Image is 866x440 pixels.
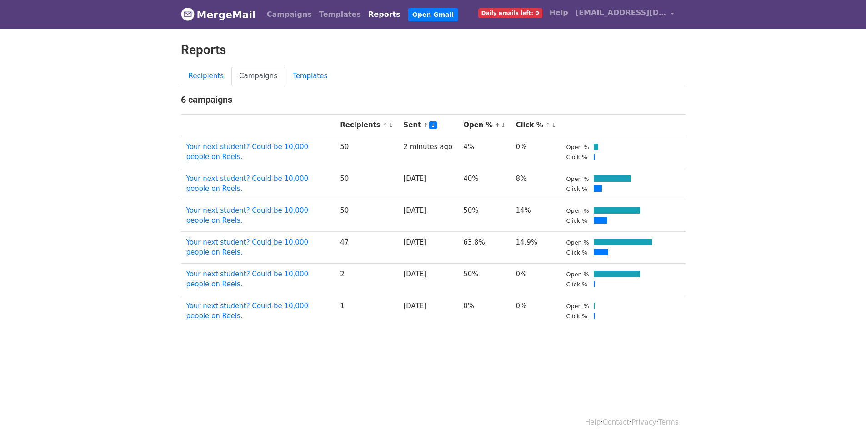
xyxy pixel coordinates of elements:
td: 0% [510,295,561,327]
a: Daily emails left: 0 [475,4,546,22]
a: ↓ [501,122,506,129]
img: MergeMail logo [181,7,195,21]
td: 0% [458,295,510,327]
small: Click % [566,217,588,224]
td: [DATE] [398,168,458,200]
a: ↑ [546,122,551,129]
span: Daily emails left: 0 [478,8,542,18]
a: [EMAIL_ADDRESS][DOMAIN_NAME] [572,4,678,25]
a: Templates [315,5,365,24]
a: MergeMail [181,5,256,24]
small: Click % [566,185,588,192]
td: [DATE] [398,295,458,327]
a: Terms [658,418,678,426]
a: Help [546,4,572,22]
a: Recipients [181,67,232,85]
h4: 6 campaigns [181,94,686,105]
th: Open % [458,115,510,136]
a: Your next student? Could be 10,000 people on Reels. [186,206,308,225]
td: 14.9% [510,231,561,263]
td: 8% [510,168,561,200]
td: 2 [335,263,398,295]
a: Your next student? Could be 10,000 people on Reels. [186,175,308,193]
td: [DATE] [398,200,458,231]
a: Templates [285,67,335,85]
small: Click % [566,154,588,160]
a: Privacy [631,418,656,426]
td: 50% [458,263,510,295]
td: 2 minutes ago [398,136,458,168]
a: ↓ [429,121,437,129]
td: [DATE] [398,231,458,263]
a: ↓ [389,122,394,129]
a: ↑ [495,122,500,129]
a: Your next student? Could be 10,000 people on Reels. [186,302,308,320]
a: Campaigns [231,67,285,85]
a: Contact [603,418,629,426]
small: Open % [566,175,589,182]
td: 0% [510,263,561,295]
a: ↑ [424,122,429,129]
a: Campaigns [263,5,315,24]
small: Click % [566,313,588,320]
small: Click % [566,281,588,288]
td: 50 [335,136,398,168]
span: [EMAIL_ADDRESS][DOMAIN_NAME] [576,7,666,18]
small: Open % [566,144,589,150]
th: Recipients [335,115,398,136]
td: 50 [335,168,398,200]
a: Your next student? Could be 10,000 people on Reels. [186,143,308,161]
td: 0% [510,136,561,168]
td: 4% [458,136,510,168]
td: 50% [458,200,510,231]
td: 40% [458,168,510,200]
small: Open % [566,207,589,214]
td: 47 [335,231,398,263]
a: Help [585,418,601,426]
a: Open Gmail [408,8,458,21]
td: [DATE] [398,263,458,295]
small: Open % [566,271,589,278]
td: 1 [335,295,398,327]
th: Sent [398,115,458,136]
a: ↑ [383,122,388,129]
td: 63.8% [458,231,510,263]
td: 14% [510,200,561,231]
a: Your next student? Could be 10,000 people on Reels. [186,238,308,257]
th: Click % [510,115,561,136]
small: Click % [566,249,588,256]
small: Open % [566,239,589,246]
a: ↓ [551,122,556,129]
h2: Reports [181,42,686,58]
a: Reports [365,5,404,24]
td: 50 [335,200,398,231]
a: Your next student? Could be 10,000 people on Reels. [186,270,308,289]
small: Open % [566,303,589,310]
